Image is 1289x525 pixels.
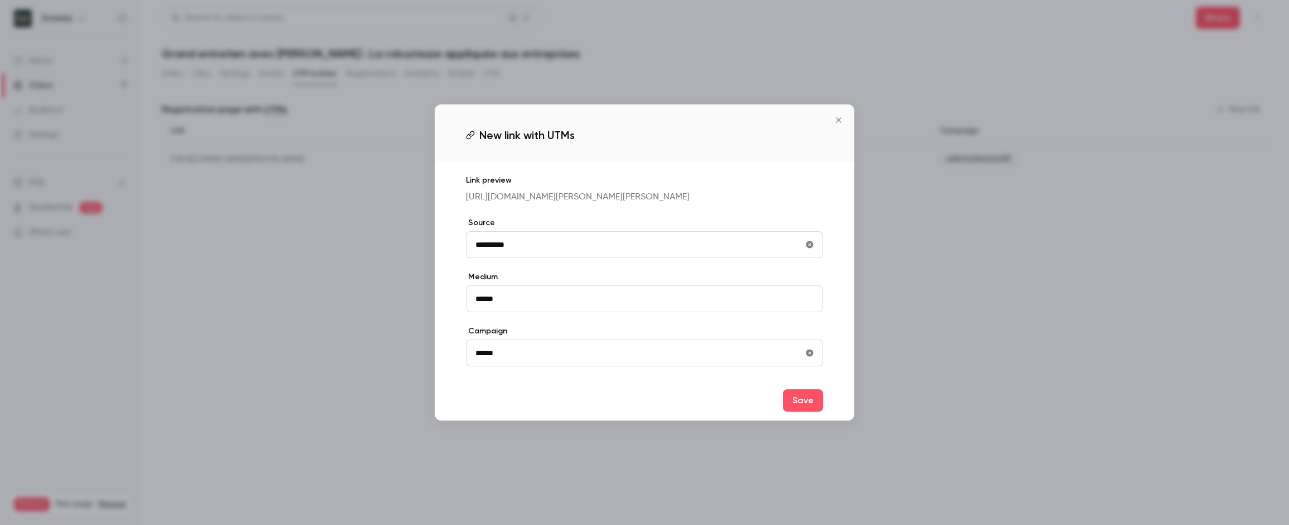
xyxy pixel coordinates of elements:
[801,236,819,254] button: utmSource
[466,326,823,337] label: Campaign
[466,190,823,204] p: [URL][DOMAIN_NAME][PERSON_NAME][PERSON_NAME]
[466,271,823,283] label: Medium
[466,217,823,228] label: Source
[783,389,823,412] button: Save
[479,127,575,144] span: New link with UTMs
[801,344,819,362] button: utmCampaign
[466,175,823,186] p: Link preview
[828,109,850,131] button: Close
